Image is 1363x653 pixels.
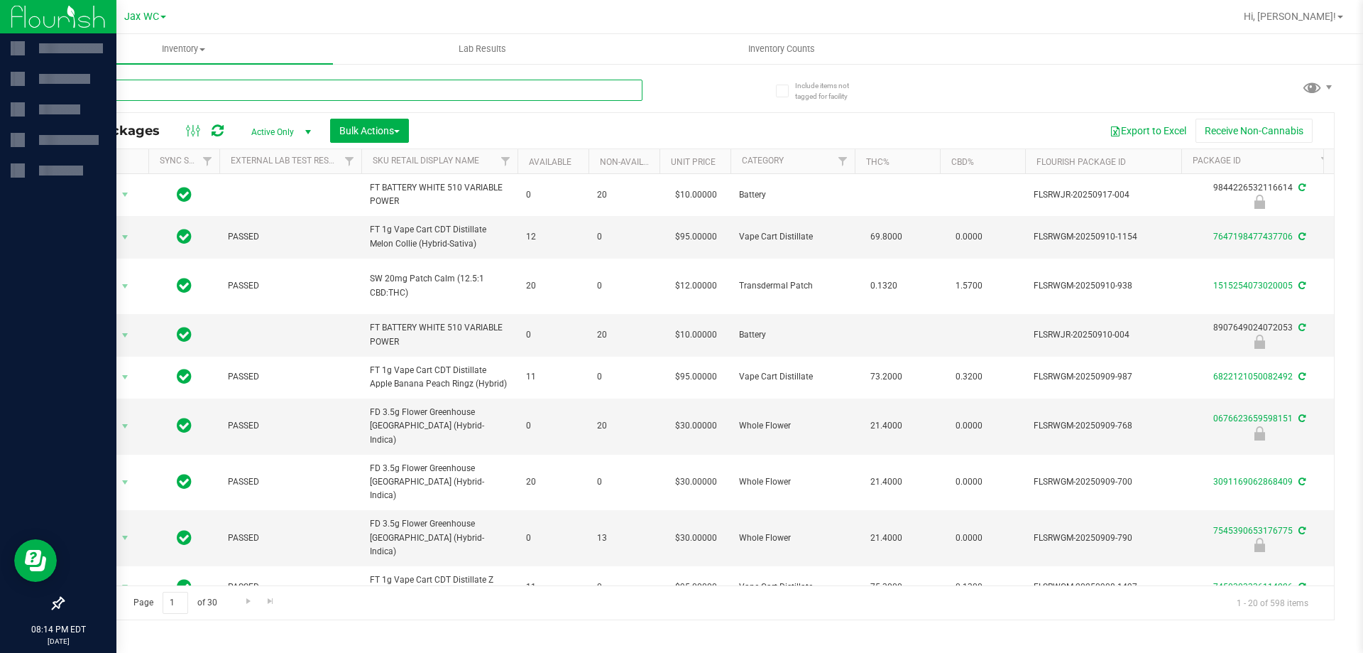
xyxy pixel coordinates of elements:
[739,230,846,244] span: Vape Cart Distillate
[1213,582,1293,592] a: 7450303336114226
[261,592,281,611] a: Go to the last page
[116,528,134,548] span: select
[370,406,509,447] span: FD 3.5g Flower Greenhouse [GEOGRAPHIC_DATA] (Hybrid-Indica)
[1036,157,1126,167] a: Flourish Package ID
[116,276,134,296] span: select
[1100,119,1195,143] button: Export to Excel
[1225,592,1320,613] span: 1 - 20 of 598 items
[1213,232,1293,242] a: 7647198477437706
[160,156,214,166] a: Sync Status
[116,416,134,436] span: select
[1179,426,1340,441] div: Newly Received
[1034,475,1173,489] span: FLSRWGM-20250909-700
[74,123,174,139] span: All Packages
[177,577,192,597] span: In Sync
[1213,372,1293,382] a: 6822121050082492
[526,328,580,342] span: 0
[1296,323,1305,333] span: Sync from Compliance System
[739,188,846,202] span: Battery
[370,272,509,299] span: SW 20mg Patch Calm (12.5:1 CBD:THC)
[370,181,509,208] span: FT BATTERY WHITE 510 VARIABLE POWER
[739,531,846,545] span: Whole Flower
[1034,531,1173,545] span: FLSRWGM-20250909-790
[739,328,846,342] span: Battery
[177,276,192,296] span: In Sync
[231,156,342,166] a: External Lab Test Result
[116,227,134,247] span: select
[330,119,409,143] button: Bulk Actions
[373,156,479,166] a: Sku Retail Display Name
[597,581,651,594] span: 0
[1213,477,1293,487] a: 3091169062868409
[526,475,580,489] span: 20
[370,223,509,250] span: FT 1g Vape Cart CDT Distillate Melon Collie (Hybrid-Sativa)
[668,472,724,492] span: $30.00000
[1034,370,1173,384] span: FLSRWGM-20250909-987
[177,367,192,387] span: In Sync
[34,43,333,55] span: Inventory
[1034,419,1173,433] span: FLSRWGM-20250909-768
[739,475,846,489] span: Whole Flower
[863,416,909,436] span: 21.4000
[177,227,192,247] span: In Sync
[370,364,509,391] span: FT 1g Vape Cart CDT Distillate Apple Banana Peach Ringz (Hybrid)
[1314,149,1337,173] a: Filter
[668,227,724,247] span: $95.00000
[1179,195,1340,209] div: Newly Received
[1296,526,1305,536] span: Sync from Compliance System
[163,592,188,614] input: 1
[116,185,134,205] span: select
[668,528,724,549] span: $30.00000
[1193,156,1241,166] a: Package ID
[228,581,353,594] span: PASSED
[1034,328,1173,342] span: FLSRWJR-20250910-004
[668,276,724,296] span: $12.00000
[1296,232,1305,242] span: Sync from Compliance System
[116,367,134,387] span: select
[338,149,361,173] a: Filter
[739,279,846,293] span: Transdermal Patch
[494,149,518,173] a: Filter
[668,416,724,436] span: $30.00000
[333,34,632,64] a: Lab Results
[1034,581,1173,594] span: FLSRWGM-20250908-1497
[529,157,571,167] a: Available
[526,188,580,202] span: 0
[948,367,990,387] span: 0.3200
[948,276,990,296] span: 1.5700
[597,475,651,489] span: 0
[526,419,580,433] span: 0
[951,157,974,167] a: CBD%
[863,472,909,492] span: 21.4000
[668,325,724,345] span: $10.00000
[597,279,651,293] span: 0
[228,419,353,433] span: PASSED
[6,623,110,636] p: 08:14 PM EDT
[177,472,192,492] span: In Sync
[668,577,724,598] span: $95.00000
[116,473,134,492] span: select
[597,328,651,342] span: 20
[124,11,159,23] span: Jax WC
[339,125,400,136] span: Bulk Actions
[6,636,110,647] p: [DATE]
[228,531,353,545] span: PASSED
[597,531,651,545] span: 13
[795,80,866,102] span: Include items not tagged for facility
[370,573,509,600] span: FT 1g Vape Cart CDT Distillate Z Cake x Creamsickle (Indica)
[831,149,855,173] a: Filter
[668,185,724,205] span: $10.00000
[1179,181,1340,209] div: 9844226532116614
[370,517,509,558] span: FD 3.5g Flower Greenhouse [GEOGRAPHIC_DATA] (Hybrid-Indica)
[116,325,134,345] span: select
[439,43,525,55] span: Lab Results
[671,157,716,167] a: Unit Price
[526,370,580,384] span: 11
[238,592,258,611] a: Go to the next page
[14,539,57,582] iframe: Resource center
[196,149,219,173] a: Filter
[866,157,889,167] a: THC%
[177,416,192,436] span: In Sync
[1034,230,1173,244] span: FLSRWGM-20250910-1154
[1296,477,1305,487] span: Sync from Compliance System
